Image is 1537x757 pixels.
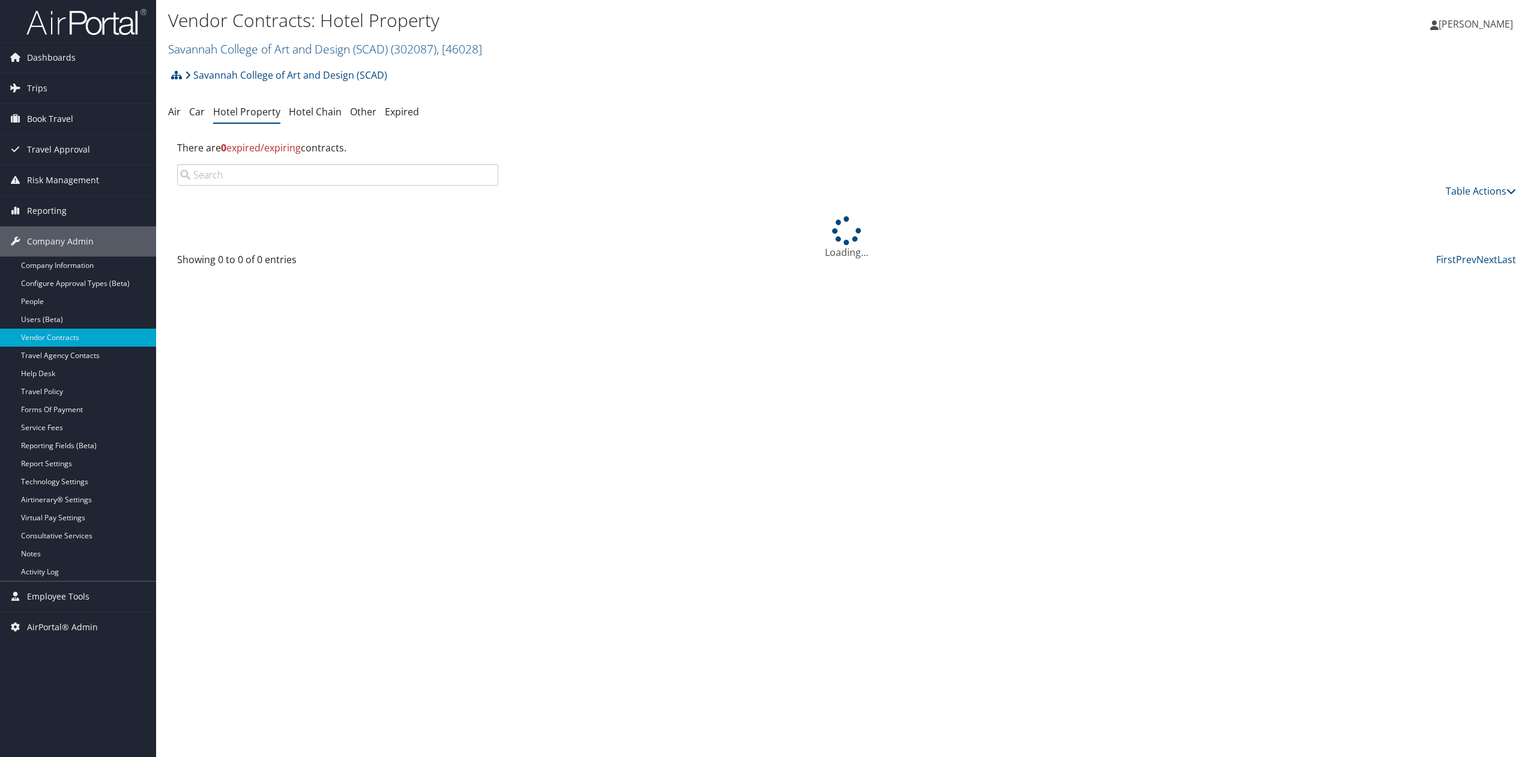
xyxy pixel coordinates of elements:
a: Other [350,105,376,118]
span: Reporting [27,196,67,226]
a: First [1436,253,1456,266]
a: Hotel Property [213,105,280,118]
a: Air [168,105,181,118]
a: Last [1497,253,1516,266]
span: [PERSON_NAME] [1439,17,1513,31]
a: Hotel Chain [289,105,342,118]
img: airportal-logo.png [26,8,146,36]
a: Table Actions [1446,184,1516,198]
span: Employee Tools [27,582,89,612]
input: Search [177,164,498,186]
span: Travel Approval [27,135,90,165]
h1: Vendor Contracts: Hotel Property [168,8,1073,33]
span: Risk Management [27,165,99,195]
strong: 0 [221,141,226,154]
a: Prev [1456,253,1476,266]
span: AirPortal® Admin [27,612,98,642]
span: , [ 46028 ] [436,41,482,57]
span: Company Admin [27,226,94,257]
span: Trips [27,73,47,103]
a: Expired [385,105,419,118]
a: Savannah College of Art and Design (SCAD) [185,63,387,87]
div: There are contracts. [168,132,1525,164]
span: ( 302087 ) [391,41,436,57]
span: Book Travel [27,104,73,134]
div: Loading... [168,216,1525,260]
a: Savannah College of Art and Design (SCAD) [168,41,482,57]
span: Dashboards [27,43,76,73]
div: Showing 0 to 0 of 0 entries [177,252,498,273]
a: [PERSON_NAME] [1430,6,1525,42]
span: expired/expiring [221,141,301,154]
a: Next [1476,253,1497,266]
a: Car [189,105,205,118]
